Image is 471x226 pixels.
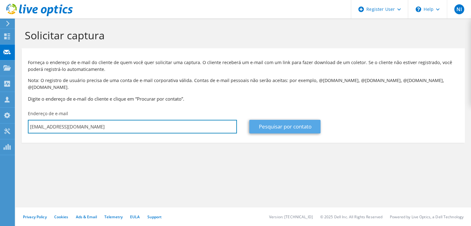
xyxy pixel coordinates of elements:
li: Version: [TECHNICAL_ID] [269,214,313,219]
span: NI [454,4,464,14]
h3: Digite o endereço de e-mail do cliente e clique em “Procurar por contato”. [28,95,459,102]
a: EULA [130,214,140,219]
h1: Solicitar captura [25,29,459,42]
a: Privacy Policy [23,214,47,219]
p: Nota: O registro de usuário precisa de uma conta de e-mail corporativa válida. Contas de e-mail p... [28,77,459,91]
a: Ads & Email [76,214,97,219]
li: © 2025 Dell Inc. All Rights Reserved [320,214,382,219]
li: Powered by Live Optics, a Dell Technology [390,214,464,219]
p: Forneça o endereço de e-mail do cliente de quem você quer solicitar uma captura. O cliente recebe... [28,59,459,73]
a: Cookies [54,214,68,219]
a: Pesquisar por contato [249,120,321,133]
label: Endereço de e-mail [28,111,68,117]
a: Telemetry [104,214,123,219]
a: Support [147,214,162,219]
svg: \n [416,7,421,12]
